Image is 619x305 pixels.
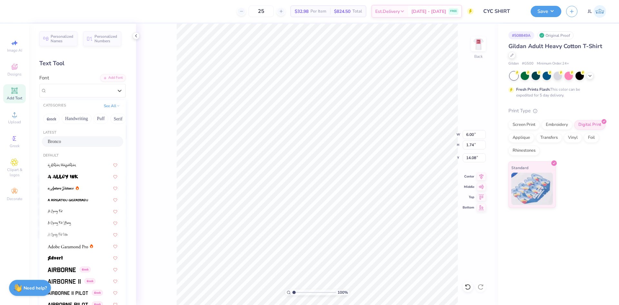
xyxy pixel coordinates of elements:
div: This color can be expedited for 5 day delivery. [516,86,595,98]
img: a Alloy Ink [48,175,78,179]
div: Back [474,54,483,59]
img: a Antara Distance [48,186,74,191]
button: Greek [43,114,60,124]
img: Advert [48,256,63,260]
span: $32.98 [295,8,309,15]
span: [DATE] - [DATE] [411,8,446,15]
span: FREE [450,9,457,14]
span: Greek [84,278,95,284]
div: Rhinestones [508,146,540,156]
div: Original Proof [537,31,574,39]
img: Adobe Garamond Pro [48,244,88,249]
div: # 508849A [508,31,534,39]
div: Default [39,153,126,158]
input: Untitled Design [478,5,526,18]
button: See All [102,103,122,109]
span: Minimum Order: 24 + [537,61,569,66]
span: Personalized Names [51,34,74,43]
span: Greek [10,143,20,148]
div: Latest [39,130,126,136]
span: Total [352,8,362,15]
img: Airborne II [48,279,81,284]
a: JL [588,5,606,18]
span: Clipart & logos [3,167,26,178]
div: Applique [508,133,534,143]
span: Upload [8,119,21,125]
div: Screen Print [508,120,540,130]
img: Jairo Laqui [594,5,606,18]
span: $824.50 [334,8,350,15]
img: Airborne II Pilot [48,291,88,295]
span: Per Item [310,8,326,15]
span: Personalized Numbers [94,34,117,43]
strong: Fresh Prints Flash: [516,87,550,92]
span: Est. Delivery [375,8,400,15]
span: Center [463,174,474,179]
span: Middle [463,185,474,189]
div: Transfers [536,133,562,143]
span: Bottom [463,205,474,210]
div: Add Font [100,74,126,82]
span: Designs [7,72,22,77]
button: Puff [93,114,108,124]
div: Digital Print [574,120,605,130]
span: Image AI [7,48,22,53]
img: a Ahlan Wasahlan [48,163,76,168]
button: Serif [110,114,126,124]
div: Print Type [508,107,606,115]
img: A Charming Font [48,209,63,214]
span: Standard [511,164,528,171]
img: A Charming Font Leftleaning [48,221,71,226]
span: Top [463,195,474,199]
img: Back [472,37,485,50]
span: Decorate [7,196,22,201]
img: A Charming Font Outline [48,233,68,237]
span: Greek [80,267,91,272]
label: Font [39,74,49,82]
span: Gildan [508,61,519,66]
span: Add Text [7,96,22,101]
div: Text Tool [39,59,126,68]
span: # G500 [522,61,534,66]
div: CATEGORIES [43,103,66,108]
button: Save [531,6,561,17]
img: a Arigatou Gozaimasu [48,198,88,202]
strong: Need help? [24,285,47,291]
span: Bronco [48,138,61,145]
span: Gildan Adult Heavy Cotton T-Shirt [508,42,602,50]
div: Vinyl [564,133,582,143]
img: Airborne [48,268,76,272]
span: Greek [92,290,103,296]
span: JL [588,8,592,15]
div: Foil [584,133,599,143]
button: Handwriting [62,114,92,124]
span: 100 % [338,290,348,295]
img: Standard [511,173,553,205]
input: – – [249,5,274,17]
div: Embroidery [542,120,572,130]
